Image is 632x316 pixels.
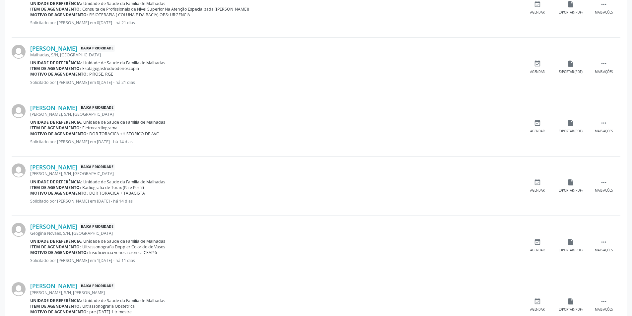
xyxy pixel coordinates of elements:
span: PIROSE, RGE [89,71,113,77]
span: FISIOTERAPIA ( COLUNA E DA BACIA) OBS: URGENCIA [89,12,190,18]
div: Agendar [530,129,545,134]
i: insert_drive_file [567,119,574,127]
div: Agendar [530,10,545,15]
span: Unidade de Saude da Familia de Malhadas [83,119,165,125]
b: Motivo de agendamento: [30,71,88,77]
span: Ultrassonografia Doppler Colorido de Vasos [82,244,165,250]
b: Item de agendamento: [30,303,81,309]
span: Unidade de Saude da Familia de Malhadas [83,298,165,303]
b: Unidade de referência: [30,60,82,66]
b: Unidade de referência: [30,298,82,303]
i:  [600,60,607,67]
i: event_available [534,179,541,186]
span: Unidade de Saude da Familia de Malhadas [83,1,165,6]
div: Mais ações [595,129,613,134]
div: Exportar (PDF) [559,307,583,312]
a: [PERSON_NAME] [30,45,77,52]
b: Item de agendamento: [30,6,81,12]
div: Exportar (PDF) [559,129,583,134]
p: Solicitado por [PERSON_NAME] em 1[DATE] - há 11 dias [30,258,521,263]
div: [PERSON_NAME], S/N, [GEOGRAPHIC_DATA] [30,171,521,176]
div: Agendar [530,70,545,74]
span: DOR TORACICA + TABAGISTA [89,190,145,196]
span: Insuficiência venosa crônica CEAP 6 [89,250,157,255]
p: Solicitado por [PERSON_NAME] em 0[DATE] - há 21 dias [30,80,521,85]
div: Agendar [530,307,545,312]
div: [PERSON_NAME], S/N, [GEOGRAPHIC_DATA] [30,111,521,117]
p: Solicitado por [PERSON_NAME] em 0[DATE] - há 21 dias [30,20,521,26]
b: Unidade de referência: [30,1,82,6]
i: event_available [534,119,541,127]
div: Mais ações [595,188,613,193]
div: Mais ações [595,10,613,15]
b: Motivo de agendamento: [30,309,88,315]
span: Esofagogastroduodenoscopia [82,66,139,71]
img: img [12,45,26,59]
div: Geogina Novaes, S/N, [GEOGRAPHIC_DATA] [30,230,521,236]
div: Mais ações [595,307,613,312]
i:  [600,238,607,246]
img: img [12,104,26,118]
p: Solicitado por [PERSON_NAME] em [DATE] - há 14 dias [30,139,521,145]
div: Exportar (PDF) [559,10,583,15]
a: [PERSON_NAME] [30,282,77,289]
b: Unidade de referência: [30,179,82,185]
div: Agendar [530,188,545,193]
span: Baixa Prioridade [80,104,115,111]
b: Unidade de referência: [30,238,82,244]
img: img [12,223,26,237]
b: Item de agendamento: [30,66,81,71]
div: Mais ações [595,248,613,253]
i: event_available [534,238,541,246]
span: pre-[DATE] 1 trimestre [89,309,132,315]
span: Unidade de Saude da Familia de Malhadas [83,179,165,185]
div: Exportar (PDF) [559,188,583,193]
div: Exportar (PDF) [559,248,583,253]
i:  [600,298,607,305]
i: event_available [534,1,541,8]
span: Baixa Prioridade [80,45,115,52]
i:  [600,1,607,8]
b: Motivo de agendamento: [30,131,88,137]
div: Malhadas, S/N, [GEOGRAPHIC_DATA] [30,52,521,58]
span: Radiografia de Torax (Pa e Perfil) [82,185,144,190]
img: img [12,282,26,296]
span: DOR TORACICA +HISTORICO DE AVC [89,131,159,137]
i: insert_drive_file [567,238,574,246]
a: [PERSON_NAME] [30,104,77,111]
i: insert_drive_file [567,1,574,8]
b: Motivo de agendamento: [30,250,88,255]
i:  [600,119,607,127]
div: Exportar (PDF) [559,70,583,74]
span: Baixa Prioridade [80,164,115,171]
div: Mais ações [595,70,613,74]
a: [PERSON_NAME] [30,163,77,171]
span: Baixa Prioridade [80,223,115,230]
span: Baixa Prioridade [80,283,115,289]
span: Unidade de Saude da Familia de Malhadas [83,238,165,244]
i: insert_drive_file [567,298,574,305]
span: Eletrocardiograma [82,125,117,131]
span: Unidade de Saude da Familia de Malhadas [83,60,165,66]
i: insert_drive_file [567,179,574,186]
span: Ultrassonografia Obstetrica [82,303,135,309]
b: Unidade de referência: [30,119,82,125]
span: Consulta de Profissionais de Nivel Superior Na Atenção Especializada ([PERSON_NAME]) [82,6,249,12]
div: Agendar [530,248,545,253]
i: insert_drive_file [567,60,574,67]
i: event_available [534,298,541,305]
p: Solicitado por [PERSON_NAME] em [DATE] - há 14 dias [30,198,521,204]
div: [PERSON_NAME], S/N, [PERSON_NAME] [30,290,521,295]
b: Item de agendamento: [30,244,81,250]
img: img [12,163,26,177]
i:  [600,179,607,186]
b: Item de agendamento: [30,185,81,190]
b: Item de agendamento: [30,125,81,131]
b: Motivo de agendamento: [30,190,88,196]
i: event_available [534,60,541,67]
b: Motivo de agendamento: [30,12,88,18]
a: [PERSON_NAME] [30,223,77,230]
